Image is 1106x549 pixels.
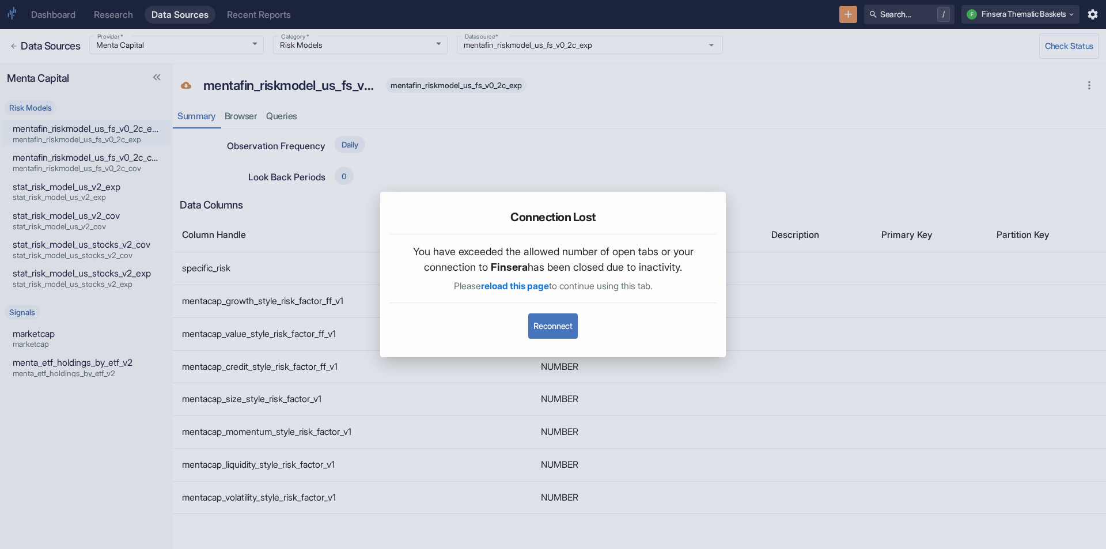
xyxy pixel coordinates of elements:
span: Finsera [491,261,528,273]
h5: Connection Lost [510,210,596,224]
span: reload this page [481,281,549,291]
p: You have exceeded the allowed number of open tabs or your connection to has been closed due to in... [399,244,707,275]
p: Please to continue using this tab. [399,279,707,293]
button: Reconnect [528,313,577,339]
